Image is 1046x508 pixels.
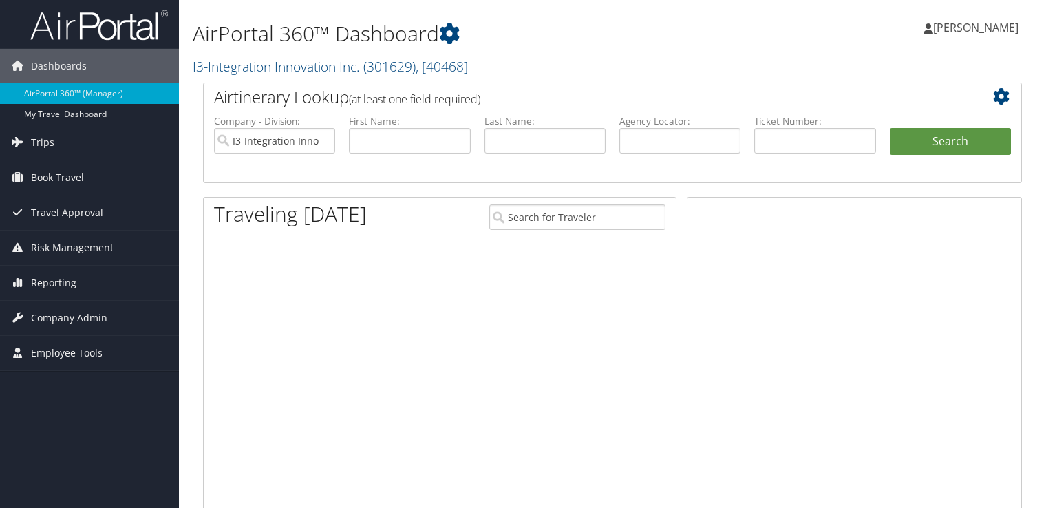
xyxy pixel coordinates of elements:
[890,128,1011,156] button: Search
[31,336,103,370] span: Employee Tools
[924,7,1032,48] a: [PERSON_NAME]
[31,231,114,265] span: Risk Management
[193,19,752,48] h1: AirPortal 360™ Dashboard
[30,9,168,41] img: airportal-logo.png
[31,195,103,230] span: Travel Approval
[349,92,480,107] span: (at least one field required)
[31,160,84,195] span: Book Travel
[214,200,367,229] h1: Traveling [DATE]
[193,57,468,76] a: I3-Integration Innovation Inc.
[933,20,1018,35] span: [PERSON_NAME]
[349,114,470,128] label: First Name:
[363,57,416,76] span: ( 301629 )
[31,301,107,335] span: Company Admin
[31,49,87,83] span: Dashboards
[489,204,665,230] input: Search for Traveler
[31,266,76,300] span: Reporting
[619,114,740,128] label: Agency Locator:
[484,114,606,128] label: Last Name:
[31,125,54,160] span: Trips
[416,57,468,76] span: , [ 40468 ]
[214,114,335,128] label: Company - Division:
[754,114,875,128] label: Ticket Number:
[214,85,943,109] h2: Airtinerary Lookup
